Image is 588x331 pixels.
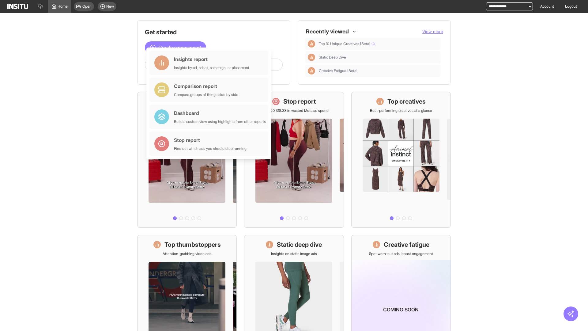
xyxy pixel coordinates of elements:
span: Top 10 Unique Creatives [Beta] [319,41,438,46]
h1: Static deep dive [277,240,322,249]
p: Attention-grabbing video ads [163,251,211,256]
h1: Top thumbstoppers [164,240,221,249]
span: Creative Fatigue [Beta] [319,68,438,73]
p: Best-performing creatives at a glance [370,108,432,113]
span: Creative Fatigue [Beta] [319,68,357,73]
span: Top 10 Unique Creatives [Beta] [319,41,375,46]
a: What's live nowSee all active ads instantly [137,92,237,228]
img: Logo [7,4,28,9]
div: Stop report [174,136,247,144]
a: Top creativesBest-performing creatives at a glance [351,92,451,228]
a: Stop reportSave £20,318.33 in wasted Meta ad spend [244,92,344,228]
span: Home [58,4,68,9]
div: Insights [308,54,315,61]
div: Dashboard [174,109,266,117]
p: Insights on static image ads [271,251,317,256]
div: Compare groups of things side by side [174,92,238,97]
h1: Top creatives [387,97,426,106]
div: Insights by ad, adset, campaign, or placement [174,65,249,70]
div: Insights [308,40,315,48]
div: Find out which ads you should stop running [174,146,247,151]
div: Insights [308,67,315,74]
p: Save £20,318.33 in wasted Meta ad spend [259,108,329,113]
span: New [106,4,114,9]
span: Open [82,4,92,9]
span: Static Deep Dive [319,55,438,60]
span: Create a new report [158,44,201,51]
div: Comparison report [174,82,238,90]
button: View more [422,29,443,35]
span: View more [422,29,443,34]
h1: Stop report [283,97,316,106]
button: Create a new report [145,41,206,54]
h1: Get started [145,28,283,36]
div: Build a custom view using highlights from other reports [174,119,266,124]
span: Static Deep Dive [319,55,346,60]
div: Insights report [174,55,249,63]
